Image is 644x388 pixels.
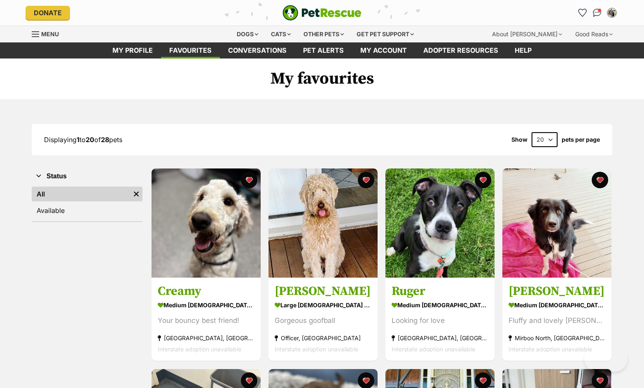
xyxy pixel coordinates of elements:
a: Pet alerts [295,42,352,58]
div: Other pets [298,26,350,42]
div: large [DEMOGRAPHIC_DATA] Dog [275,299,371,311]
span: Interstate adoption unavailable [275,346,358,353]
img: Ruger [385,168,495,278]
iframe: Help Scout Beacon - Open [584,347,628,372]
button: favourite [592,172,608,188]
a: Creamy medium [DEMOGRAPHIC_DATA] Dog Your bouncy best friend! [GEOGRAPHIC_DATA], [GEOGRAPHIC_DATA... [152,278,261,361]
h3: Ruger [392,284,488,299]
a: Donate [26,6,70,20]
a: Remove filter [130,187,142,201]
div: medium [DEMOGRAPHIC_DATA] Dog [509,299,605,311]
a: Ruger medium [DEMOGRAPHIC_DATA] Dog Looking for love [GEOGRAPHIC_DATA], [GEOGRAPHIC_DATA] Interst... [385,278,495,361]
a: All [32,187,130,201]
a: My profile [104,42,161,58]
a: Help [506,42,540,58]
div: medium [DEMOGRAPHIC_DATA] Dog [158,299,254,311]
span: Interstate adoption unavailable [158,346,241,353]
a: Favourites [576,6,589,19]
h3: [PERSON_NAME] [509,284,605,299]
div: Mirboo North, [GEOGRAPHIC_DATA] [509,333,605,344]
div: [GEOGRAPHIC_DATA], [GEOGRAPHIC_DATA] [392,333,488,344]
button: favourite [475,172,491,188]
strong: 20 [86,136,94,144]
span: Menu [41,30,59,37]
a: My account [352,42,415,58]
a: Adopter resources [415,42,506,58]
a: Available [32,203,142,218]
button: My account [605,6,618,19]
img: logo-e224e6f780fb5917bec1dbf3a21bbac754714ae5b6737aabdf751b685950b380.svg [282,5,362,21]
div: [GEOGRAPHIC_DATA], [GEOGRAPHIC_DATA] [158,333,254,344]
button: Status [32,171,142,182]
a: [PERSON_NAME] medium [DEMOGRAPHIC_DATA] Dog Fluffy and lovely [PERSON_NAME] Mirboo North, [GEOGRA... [502,278,611,361]
h3: [PERSON_NAME] [275,284,371,299]
img: Michelle Wyatt profile pic [608,9,616,17]
div: Get pet support [351,26,420,42]
div: Cats [265,26,296,42]
img: Marshall Uffelman [268,168,378,278]
div: Dogs [231,26,264,42]
button: favourite [358,172,374,188]
div: Fluffy and lovely [PERSON_NAME] [509,316,605,327]
div: medium [DEMOGRAPHIC_DATA] Dog [392,299,488,311]
h3: Creamy [158,284,254,299]
span: Show [511,136,527,143]
img: Finn Quinell [502,168,611,278]
a: conversations [220,42,295,58]
div: About [PERSON_NAME] [486,26,568,42]
img: Creamy [152,168,261,278]
img: chat-41dd97257d64d25036548639549fe6c8038ab92f7586957e7f3b1b290dea8141.svg [593,9,602,17]
a: [PERSON_NAME] large [DEMOGRAPHIC_DATA] Dog Gorgeous goofball Officer, [GEOGRAPHIC_DATA] Interstat... [268,278,378,361]
div: Officer, [GEOGRAPHIC_DATA] [275,333,371,344]
strong: 1 [77,136,79,144]
a: Favourites [161,42,220,58]
span: Displaying to of pets [44,136,122,144]
span: Interstate adoption unavailable [509,346,592,353]
div: Your bouncy best friend! [158,316,254,327]
div: Good Reads [569,26,618,42]
ul: Account quick links [576,6,618,19]
span: Interstate adoption unavailable [392,346,475,353]
label: pets per page [562,136,600,143]
div: Gorgeous goofball [275,316,371,327]
strong: 28 [101,136,109,144]
div: Status [32,185,142,221]
div: Looking for love [392,316,488,327]
a: Conversations [590,6,604,19]
a: PetRescue [282,5,362,21]
a: Menu [32,26,65,41]
button: favourite [241,172,257,188]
